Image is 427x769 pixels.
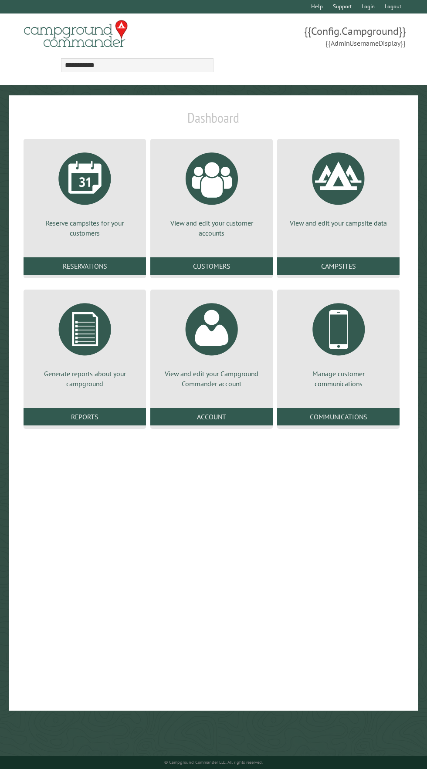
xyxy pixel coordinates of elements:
[161,146,262,238] a: View and edit your customer accounts
[213,24,406,48] span: {{Config.Campground}} {{AdminUsernameDisplay}}
[34,369,136,388] p: Generate reports about your campground
[164,759,263,765] small: © Campground Commander LLC. All rights reserved.
[21,109,406,133] h1: Dashboard
[277,257,400,275] a: Campsites
[288,297,389,388] a: Manage customer communications
[288,369,389,388] p: Manage customer communications
[277,408,400,425] a: Communications
[161,297,262,388] a: View and edit your Campground Commander account
[161,218,262,238] p: View and edit your customer accounts
[288,146,389,228] a: View and edit your campsite data
[34,218,136,238] p: Reserve campsites for your customers
[24,257,146,275] a: Reservations
[150,257,273,275] a: Customers
[34,297,136,388] a: Generate reports about your campground
[21,17,130,51] img: Campground Commander
[34,146,136,238] a: Reserve campsites for your customers
[150,408,273,425] a: Account
[161,369,262,388] p: View and edit your Campground Commander account
[24,408,146,425] a: Reports
[288,218,389,228] p: View and edit your campsite data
